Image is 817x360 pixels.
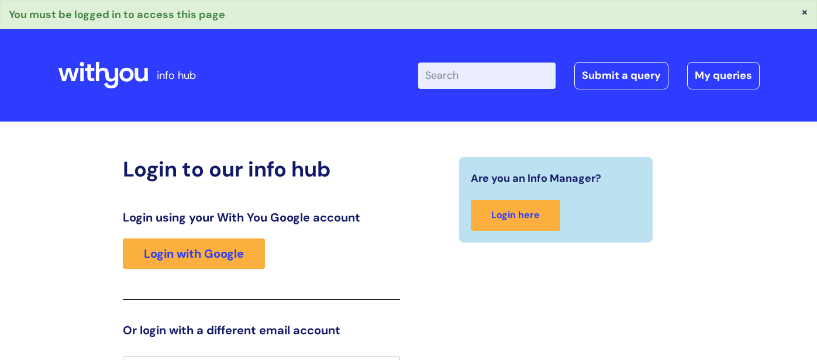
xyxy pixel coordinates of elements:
input: Search [418,63,556,88]
h2: Login to our info hub [123,157,400,182]
h3: Login using your With You Google account [123,210,400,224]
a: Login here [471,200,560,231]
span: Are you an Info Manager? [471,169,601,188]
a: My queries [687,62,760,89]
a: Submit a query [574,62,668,89]
p: info hub [157,66,196,85]
button: × [801,6,808,17]
a: Login with Google [123,238,265,269]
h3: Or login with a different email account [123,323,400,337]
